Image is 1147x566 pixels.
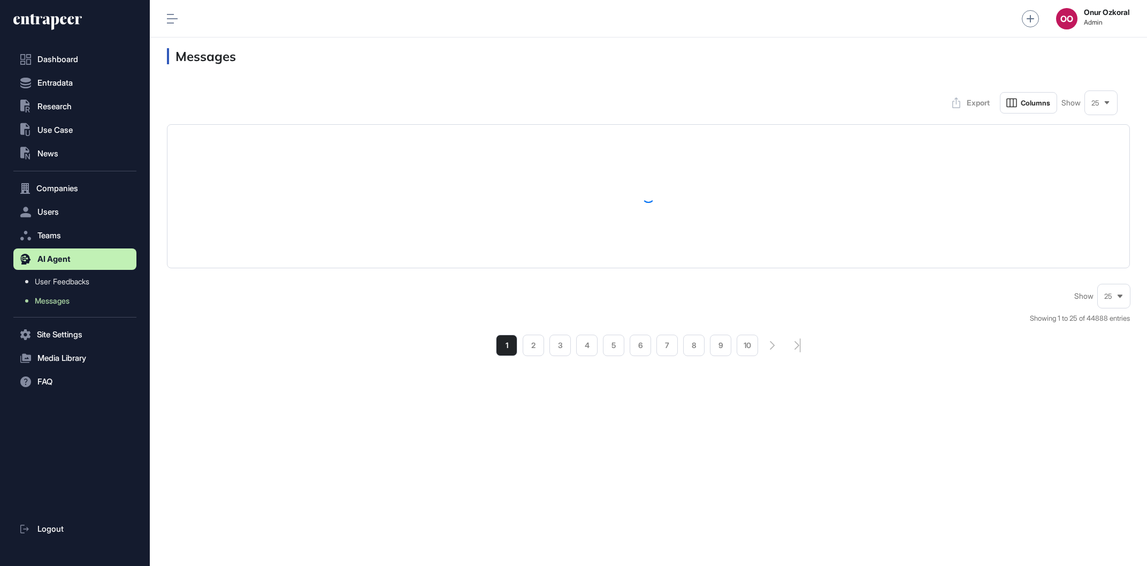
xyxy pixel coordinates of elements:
a: 7 [656,335,678,356]
span: Entradata [37,79,73,87]
a: 4 [576,335,598,356]
a: 1 [496,335,517,356]
a: search-pagination-next-button [770,341,775,350]
a: Dashboard [13,49,136,70]
button: Research [13,96,136,117]
span: User Feedbacks [35,277,89,286]
a: 5 [603,335,624,356]
button: News [13,143,136,164]
span: Research [37,102,72,111]
span: Media Library [37,354,86,363]
a: 10 [737,335,758,356]
button: Export [946,92,996,114]
span: Site Settings [37,330,82,339]
span: Users [37,208,59,216]
span: Dashboard [37,55,78,64]
span: Admin [1084,19,1130,26]
span: Columns [1021,99,1050,107]
a: 6 [630,335,651,356]
span: AI Agent [37,255,71,263]
strong: Onur Ozkoral [1084,8,1130,17]
a: 8 [683,335,705,356]
button: Entradata [13,72,136,94]
a: Messages [19,291,136,311]
span: Use Case [37,126,73,134]
span: Companies [36,184,78,193]
button: OO [1056,8,1077,29]
button: Columns [1000,92,1057,114]
a: 3 [549,335,571,356]
button: Users [13,201,136,223]
a: 2 [523,335,544,356]
button: Site Settings [13,324,136,345]
button: Companies [13,178,136,199]
div: Showing 1 to 25 of 44888 entries [1030,313,1130,324]
span: Messages [35,297,70,305]
button: Use Case [13,119,136,141]
button: FAQ [13,371,136,393]
span: Show [1074,292,1094,300]
button: Media Library [13,348,136,369]
span: News [37,149,58,158]
button: AI Agent [13,248,136,270]
span: Logout [37,525,64,533]
span: Show [1061,99,1081,107]
a: search-pagination-last-page-button [794,338,801,352]
a: Logout [13,518,136,540]
a: 9 [710,335,731,356]
span: FAQ [37,378,52,386]
span: Teams [37,231,61,240]
button: Teams [13,225,136,246]
span: 25 [1104,292,1112,300]
h3: Messages [167,48,1130,64]
span: 25 [1091,99,1099,107]
a: User Feedbacks [19,272,136,291]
